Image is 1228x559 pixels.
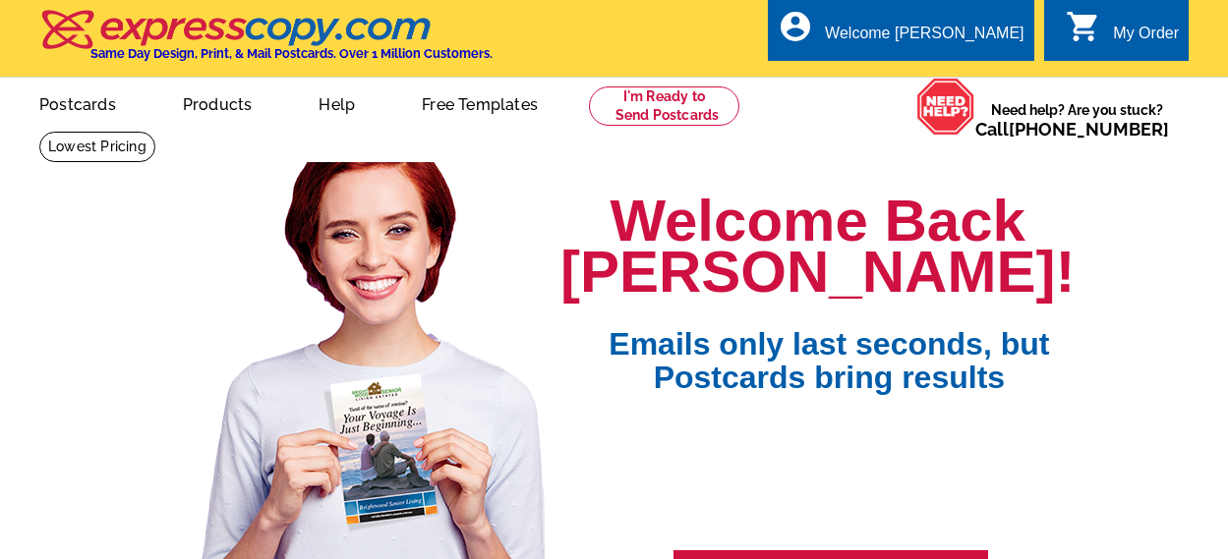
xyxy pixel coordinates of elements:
[583,298,1075,394] span: Emails only last seconds, but Postcards bring results
[975,119,1169,140] span: Call
[390,80,569,126] a: Free Templates
[90,46,493,61] h4: Same Day Design, Print, & Mail Postcards. Over 1 Million Customers.
[1066,9,1101,44] i: shopping_cart
[1113,25,1179,52] div: My Order
[1066,22,1179,46] a: shopping_cart My Order
[825,25,1023,52] div: Welcome [PERSON_NAME]
[1009,119,1169,140] a: [PHONE_NUMBER]
[287,80,386,126] a: Help
[151,80,284,126] a: Products
[560,196,1075,298] h1: Welcome Back [PERSON_NAME]!
[39,24,493,61] a: Same Day Design, Print, & Mail Postcards. Over 1 Million Customers.
[8,80,147,126] a: Postcards
[975,100,1179,140] span: Need help? Are you stuck?
[916,78,975,136] img: help
[778,9,813,44] i: account_circle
